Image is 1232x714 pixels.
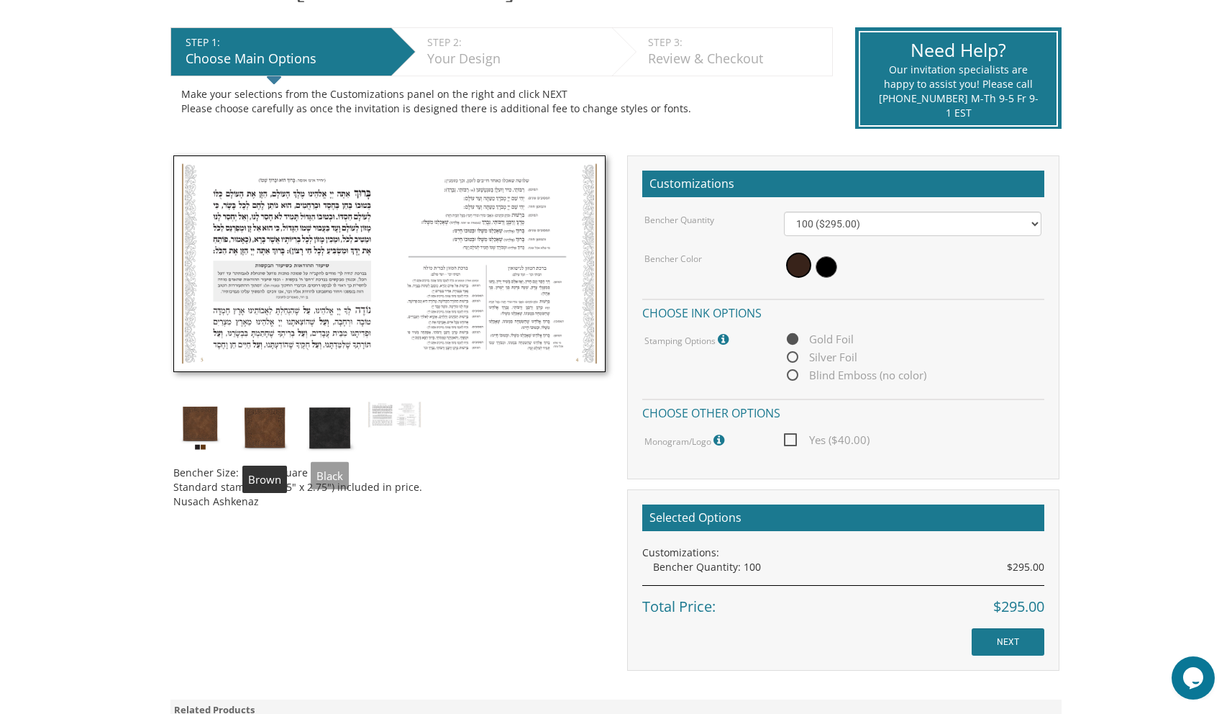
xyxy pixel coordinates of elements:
[642,546,1044,560] div: Customizations:
[186,35,384,50] div: STEP 1:
[238,401,292,455] img: brown_seude.jpg
[173,455,606,509] div: Bencher Size: 5 inch square Standard stamping (2.75" x 2.75") included in price. Nusach Ashkenaz
[644,431,728,450] label: Monogram/Logo
[642,171,1044,198] h2: Customizations
[644,253,702,265] label: Bencher Color
[972,628,1044,656] input: NEXT
[784,348,857,366] span: Silver Foil
[642,505,1044,532] h2: Selected Options
[784,366,926,384] span: Blind Emboss (no color)
[1007,560,1044,574] span: $295.00
[784,431,870,449] span: Yes ($40.00)
[642,299,1044,324] h4: Choose ink options
[642,399,1044,424] h4: Choose other options
[878,63,1039,120] div: Our invitation specialists are happy to assist you! Please call [PHONE_NUMBER] M-Th 9-5 Fr 9-1 EST
[644,214,714,226] label: Bencher Quantity
[181,87,822,116] div: Make your selections from the Customizations panel on the right and click NEXT Please choose care...
[642,585,1044,618] div: Total Price:
[644,330,732,349] label: Stamping Options
[784,330,854,348] span: Gold Foil
[303,401,357,455] img: black_seude.jpg
[186,50,384,68] div: Choose Main Options
[173,155,606,373] img: bp%20bencher%20inside%201.JPG
[648,50,825,68] div: Review & Checkout
[368,401,421,428] img: bp%20bencher%20inside%201.JPG
[427,50,605,68] div: Your Design
[993,597,1044,618] span: $295.00
[1172,656,1218,700] iframe: chat widget
[653,560,1044,574] div: Bencher Quantity: 100
[173,401,227,455] img: tiferes_seude.jpg
[427,35,605,50] div: STEP 2:
[878,37,1039,63] div: Need Help?
[648,35,825,50] div: STEP 3:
